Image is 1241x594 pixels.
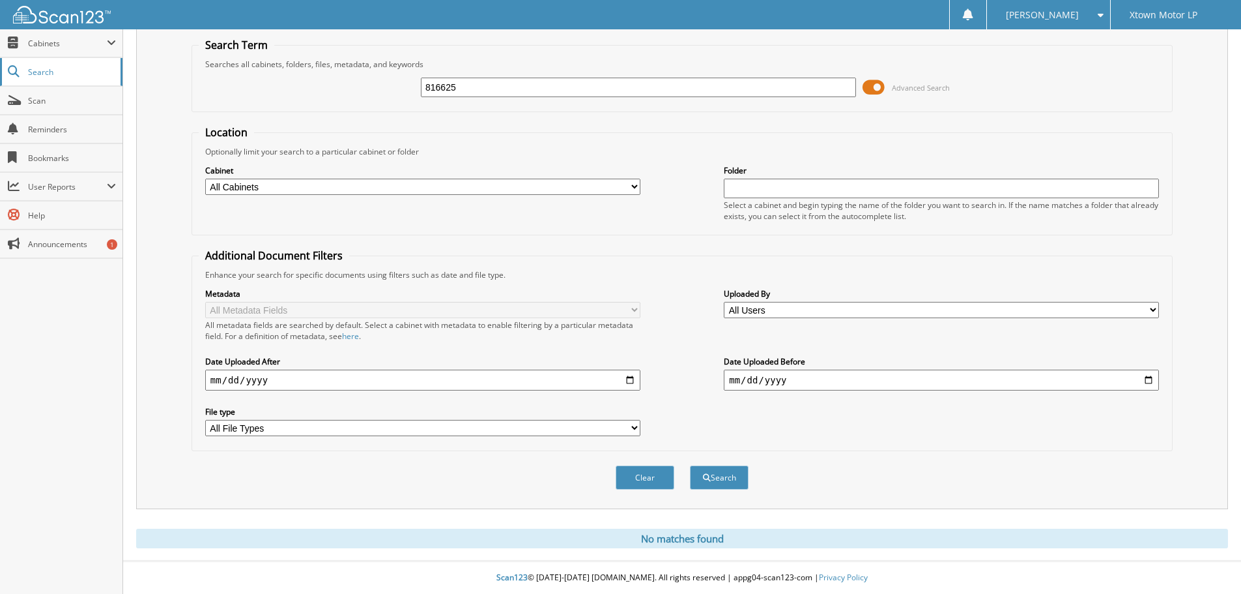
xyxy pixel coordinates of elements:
div: Enhance your search for specific documents using filters such as date and file type. [199,269,1165,280]
a: here [342,331,359,342]
div: No matches found [136,529,1228,548]
legend: Location [199,125,254,140]
label: Metadata [205,288,640,299]
span: Scan123 [496,572,528,583]
legend: Search Term [199,38,274,52]
div: Searches all cabinets, folders, files, metadata, and keywords [199,59,1165,70]
label: Folder [724,165,1159,176]
button: Clear [616,466,674,490]
label: File type [205,406,640,417]
label: Date Uploaded Before [724,356,1159,367]
label: Date Uploaded After [205,356,640,367]
div: All metadata fields are searched by default. Select a cabinet with metadata to enable filtering b... [205,319,640,342]
legend: Additional Document Filters [199,248,349,263]
span: Scan [28,95,116,106]
div: Optionally limit your search to a particular cabinet or folder [199,146,1165,157]
span: Bookmarks [28,153,116,164]
span: Search [28,67,114,78]
span: [PERSON_NAME] [1006,11,1079,19]
div: © [DATE]-[DATE] [DOMAIN_NAME]. All rights reserved | appg04-scan123-com | [123,562,1241,594]
a: Privacy Policy [819,572,868,583]
input: start [205,370,640,391]
span: Reminders [28,124,116,135]
label: Cabinet [205,165,640,176]
span: Cabinets [28,38,107,49]
span: Xtown Motor LP [1130,11,1197,19]
div: 1 [107,239,117,250]
input: end [724,370,1159,391]
span: Announcements [28,239,116,250]
label: Uploaded By [724,288,1159,299]
button: Search [690,466,749,490]
iframe: Chat Widget [1176,531,1241,594]
span: Help [28,210,116,221]
span: User Reports [28,181,107,192]
span: Advanced Search [892,83,950,93]
div: Select a cabinet and begin typing the name of the folder you want to search in. If the name match... [724,200,1159,222]
img: scan123-logo-white.svg [13,6,111,23]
